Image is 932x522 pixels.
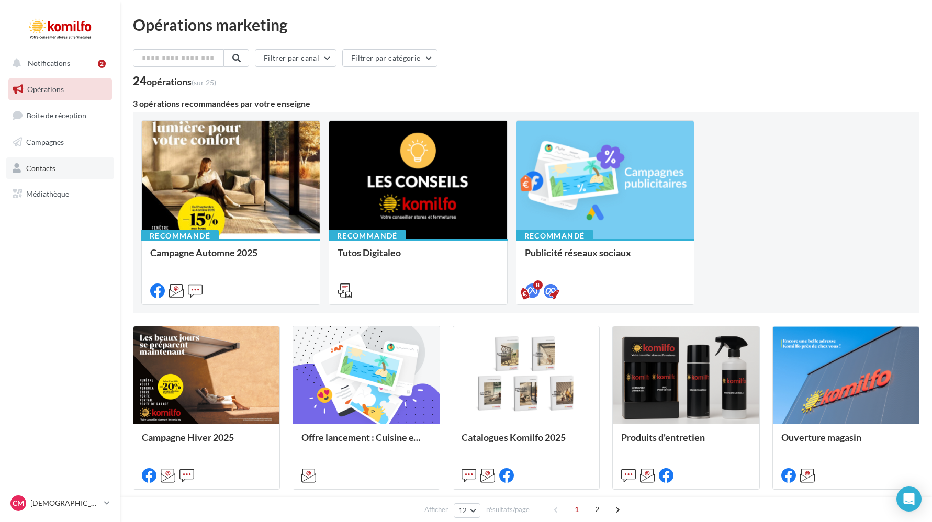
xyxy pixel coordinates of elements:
p: [DEMOGRAPHIC_DATA][PERSON_NAME] [30,498,100,508]
div: Produits d'entretien [621,432,750,453]
div: Catalogues Komilfo 2025 [462,432,591,453]
div: Opérations marketing [133,17,919,32]
span: Médiathèque [26,189,69,198]
div: 2 [98,60,106,68]
button: Notifications 2 [6,52,110,74]
div: Offre lancement : Cuisine extérieur [301,432,431,453]
span: Notifications [28,59,70,67]
a: Contacts [6,157,114,179]
span: Afficher [424,505,448,515]
span: 1 [568,501,585,518]
div: Tutos Digitaleo [338,247,499,268]
div: Open Intercom Messenger [896,486,922,512]
span: Contacts [26,163,55,172]
button: Filtrer par canal [255,49,336,67]
div: Recommandé [329,230,406,242]
a: Opérations [6,78,114,100]
a: Campagnes [6,131,114,153]
span: résultats/page [486,505,530,515]
div: Campagne Hiver 2025 [142,432,271,453]
div: 8 [533,280,543,290]
div: Publicité réseaux sociaux [525,247,686,268]
div: 3 opérations recommandées par votre enseigne [133,99,919,108]
div: Recommandé [516,230,593,242]
a: Médiathèque [6,183,114,205]
div: 24 [133,75,216,87]
button: Filtrer par catégorie [342,49,437,67]
button: 12 [454,503,480,518]
span: CM [13,498,24,508]
span: Boîte de réception [27,111,86,120]
span: (sur 25) [192,78,216,87]
div: Ouverture magasin [781,432,911,453]
a: Boîte de réception [6,104,114,127]
span: 2 [589,501,605,518]
div: Recommandé [141,230,219,242]
a: CM [DEMOGRAPHIC_DATA][PERSON_NAME] [8,493,112,513]
div: opérations [147,77,216,86]
span: 12 [458,506,467,515]
span: Opérations [27,85,64,94]
span: Campagnes [26,138,64,146]
div: Campagne Automne 2025 [150,247,311,268]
